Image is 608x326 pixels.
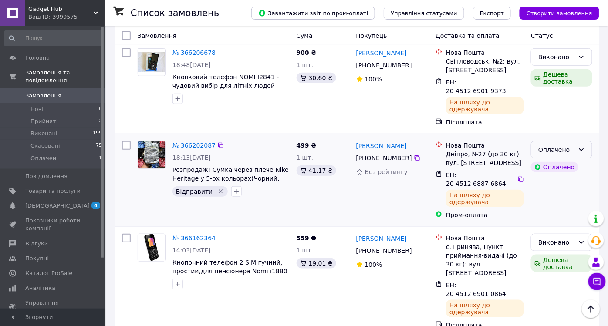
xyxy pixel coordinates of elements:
span: ЕН: 20 4512 6901 9373 [446,79,506,94]
span: 559 ₴ [297,235,317,242]
svg: Видалити мітку [217,188,224,195]
a: Кнопочний телефон 2 SIM гучний, простий,для пенсіонера Nomi i1880 Black колір чорний [172,259,287,283]
span: 75 [96,142,102,150]
div: Дніпро, №27 (до 30 кг): вул. [STREET_ADDRESS] [446,150,524,167]
div: Ваш ID: 3999575 [28,13,105,21]
span: 2 [99,118,102,125]
h1: Список замовлень [131,8,219,18]
div: Оплачено [531,162,578,172]
span: Без рейтингу [365,168,408,175]
span: Покупці [25,255,49,262]
span: Відправити [176,188,213,195]
span: 499 ₴ [297,142,317,149]
span: 900 ₴ [297,49,317,56]
a: № 366162364 [172,235,216,242]
button: Експорт [473,7,511,20]
button: Створити замовлення [520,7,599,20]
div: Виконано [538,52,574,62]
a: № 366206678 [172,49,216,56]
span: 4 [91,202,100,209]
button: Наверх [582,300,600,318]
span: Замовлення [138,32,176,39]
span: 199 [93,130,102,138]
span: Виконані [30,130,57,138]
div: Світловодськ, №2: вул. [STREET_ADDRESS] [446,57,524,74]
span: Доставка та оплата [436,32,500,39]
span: Завантажити звіт по пром-оплаті [258,9,368,17]
button: Управління статусами [384,7,464,20]
div: Оплачено [538,145,574,155]
div: Дешева доставка [531,255,592,272]
span: Управління сайтом [25,299,81,315]
span: Gadget Hub [28,5,94,13]
span: [DEMOGRAPHIC_DATA] [25,202,90,210]
div: На шляху до одержувача [446,190,524,207]
button: Чат з покупцем [588,273,606,290]
div: Післяплата [446,118,524,127]
span: 1 шт. [297,154,314,161]
a: Фото товару [138,141,166,169]
span: 18:13[DATE] [172,154,211,161]
span: Cума [297,32,313,39]
span: ЕН: 20 4512 6887 6864 [446,171,506,187]
span: Товари та послуги [25,187,81,195]
span: ЕН: 20 4512 6901 0864 [446,282,506,297]
div: Нова Пошта [446,48,524,57]
span: Оплачені [30,155,58,162]
img: Фото товару [139,234,163,261]
span: Створити замовлення [527,10,592,17]
a: [PERSON_NAME] [356,141,407,150]
span: Скасовані [30,142,60,150]
a: [PERSON_NAME] [356,234,407,243]
span: 0 [99,105,102,113]
a: № 366202087 [172,142,216,149]
a: Фото товару [138,234,166,262]
div: На шляху до одержувача [446,300,524,317]
div: [PHONE_NUMBER] [355,59,414,71]
span: 14:03[DATE] [172,247,211,254]
div: 19.01 ₴ [297,258,336,269]
img: Фото товару [138,141,165,168]
span: Замовлення [25,92,61,100]
div: Нова Пошта [446,234,524,242]
span: Управління статусами [391,10,457,17]
span: Відгуки [25,240,48,248]
a: Кнопковий телефон NOMI I2841 - чудовий вибір для літніх людей [172,74,279,89]
span: 100% [365,261,382,268]
a: [PERSON_NAME] [356,49,407,57]
div: [PHONE_NUMBER] [355,152,414,164]
div: Пром-оплата [446,211,524,219]
div: Нова Пошта [446,141,524,150]
div: с. Гринява, Пункт приймання-видачі (до 30 кг): вул. [STREET_ADDRESS] [446,242,524,277]
span: Нові [30,105,43,113]
span: 18:48[DATE] [172,61,211,68]
div: 41.17 ₴ [297,165,336,176]
span: 100% [365,76,382,83]
span: 1 [99,155,102,162]
span: Аналітика [25,284,55,292]
a: Розпродаж! Сумка через плече Nike Heritage у 5-ох кольорах(Чорний, Сірий, Білий, Синій, Червоний)... [172,166,289,199]
span: 1 шт. [297,61,314,68]
a: Фото товару [138,48,166,76]
span: 1 шт. [297,247,314,254]
span: Показники роботи компанії [25,217,81,232]
span: Каталог ProSale [25,269,72,277]
input: Пошук [4,30,103,46]
div: [PHONE_NUMBER] [355,245,414,257]
span: Прийняті [30,118,57,125]
span: Повідомлення [25,172,68,180]
span: Покупець [356,32,387,39]
div: Виконано [538,238,574,247]
div: 30.60 ₴ [297,73,336,83]
span: Статус [531,32,553,39]
a: Створити замовлення [511,9,599,16]
div: Дешева доставка [531,69,592,87]
span: Експорт [480,10,504,17]
img: Фото товару [138,52,165,73]
div: На шляху до одержувача [446,97,524,114]
span: Замовлення та повідомлення [25,69,105,84]
span: Головна [25,54,50,62]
